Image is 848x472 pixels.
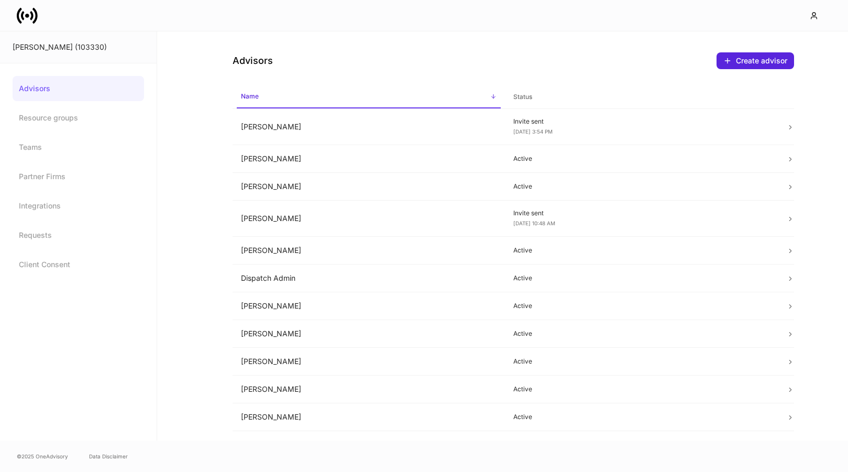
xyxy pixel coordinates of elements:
[233,201,505,237] td: [PERSON_NAME]
[233,54,273,67] h4: Advisors
[17,452,68,460] span: © 2025 OneAdvisory
[736,56,787,66] div: Create advisor
[233,348,505,376] td: [PERSON_NAME]
[513,220,555,226] span: [DATE] 10:48 AM
[513,92,532,102] h6: Status
[237,86,501,108] span: Name
[513,182,769,191] p: Active
[513,302,769,310] p: Active
[513,274,769,282] p: Active
[513,246,769,255] p: Active
[513,209,769,217] p: Invite sent
[241,91,259,101] h6: Name
[513,128,553,135] span: [DATE] 3:54 PM
[513,357,769,366] p: Active
[233,265,505,292] td: Dispatch Admin
[233,292,505,320] td: [PERSON_NAME]
[509,86,774,108] span: Status
[513,155,769,163] p: Active
[13,223,144,248] a: Requests
[89,452,128,460] a: Data Disclaimer
[233,173,505,201] td: [PERSON_NAME]
[233,320,505,348] td: [PERSON_NAME]
[513,117,769,126] p: Invite sent
[513,385,769,393] p: Active
[13,42,144,52] div: [PERSON_NAME] (103330)
[13,193,144,218] a: Integrations
[233,145,505,173] td: [PERSON_NAME]
[13,252,144,277] a: Client Consent
[513,330,769,338] p: Active
[233,376,505,403] td: [PERSON_NAME]
[13,105,144,130] a: Resource groups
[13,76,144,101] a: Advisors
[233,237,505,265] td: [PERSON_NAME]
[233,109,505,145] td: [PERSON_NAME]
[13,135,144,160] a: Teams
[233,403,505,431] td: [PERSON_NAME]
[13,164,144,189] a: Partner Firms
[513,413,769,421] p: Active
[717,52,794,69] button: Create advisor
[233,431,505,459] td: [PERSON_NAME]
